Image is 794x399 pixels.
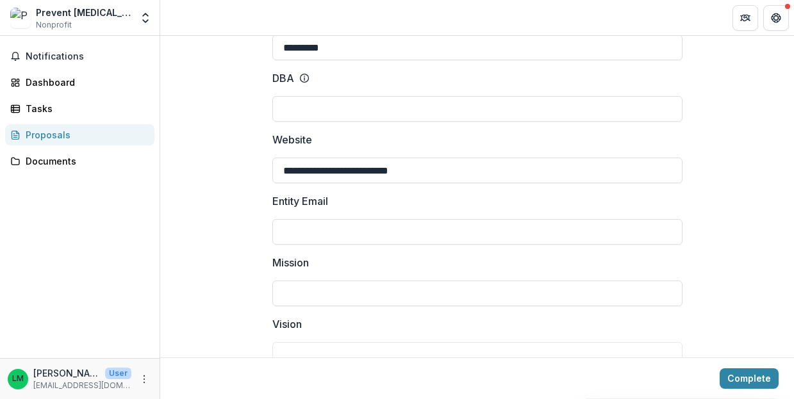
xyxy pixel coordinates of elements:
[272,316,302,332] p: Vision
[272,255,309,270] p: Mission
[136,5,154,31] button: Open entity switcher
[26,102,144,115] div: Tasks
[26,128,144,142] div: Proposals
[26,154,144,168] div: Documents
[272,193,328,209] p: Entity Email
[33,366,100,380] p: [PERSON_NAME]
[5,72,154,93] a: Dashboard
[26,51,149,62] span: Notifications
[26,76,144,89] div: Dashboard
[5,124,154,145] a: Proposals
[763,5,789,31] button: Get Help
[12,375,24,383] div: Lisa Morgan-Klepeis
[105,368,131,379] p: User
[272,132,312,147] p: Website
[732,5,758,31] button: Partners
[5,46,154,67] button: Notifications
[272,70,294,86] p: DBA
[36,19,72,31] span: Nonprofit
[10,8,31,28] img: Prevent Child Abuse New York, Inc.
[5,151,154,172] a: Documents
[36,6,131,19] div: Prevent [MEDICAL_DATA] [US_STATE], Inc.
[136,371,152,387] button: More
[720,368,779,389] button: Complete
[5,98,154,119] a: Tasks
[33,380,131,391] p: [EMAIL_ADDRESS][DOMAIN_NAME]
